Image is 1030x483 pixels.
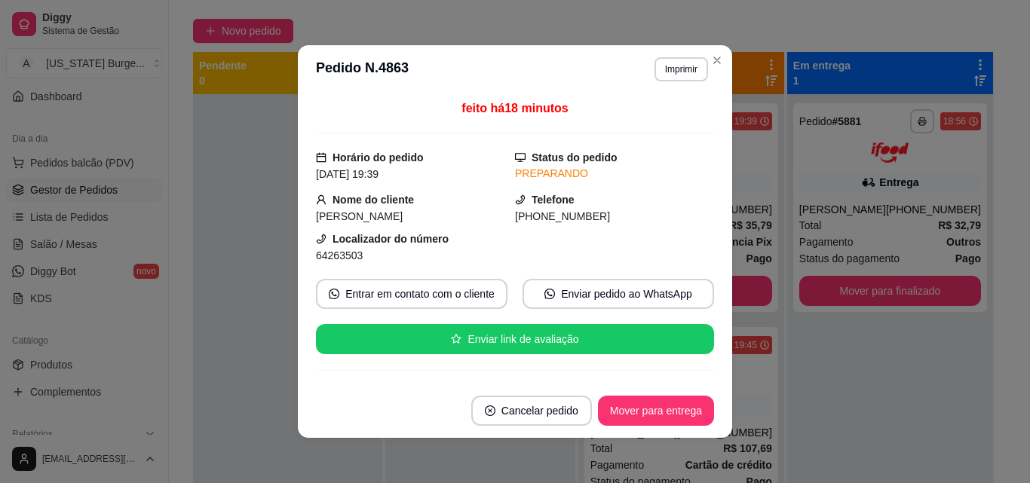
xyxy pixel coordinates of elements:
strong: Localizador do número [333,233,449,245]
span: star [451,334,461,344]
span: whats-app [544,289,555,299]
h3: Pedido N. 4863 [316,57,409,81]
div: PREPARANDO [515,166,714,182]
strong: Telefone [532,194,575,206]
span: user [316,194,326,205]
span: [DATE] 19:39 [316,168,379,180]
button: whats-appEntrar em contato com o cliente [316,279,507,309]
span: [PERSON_NAME] [316,210,403,222]
span: desktop [515,152,526,163]
span: feito há 18 minutos [461,102,568,115]
button: starEnviar link de avaliação [316,324,714,354]
span: phone [316,234,326,244]
button: Mover para entrega [598,396,714,426]
strong: Horário do pedido [333,151,424,164]
strong: Nome do cliente [333,194,414,206]
span: 64263503 [316,249,363,261]
strong: Status do pedido [532,151,618,164]
button: close-circleCancelar pedido [471,396,592,426]
button: Imprimir [654,57,708,81]
button: whats-appEnviar pedido ao WhatsApp [523,279,714,309]
span: phone [515,194,526,205]
span: close-circle [485,405,495,416]
span: calendar [316,152,326,163]
button: Close [705,48,729,72]
span: whats-app [329,289,339,299]
span: [PHONE_NUMBER] [515,210,610,222]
